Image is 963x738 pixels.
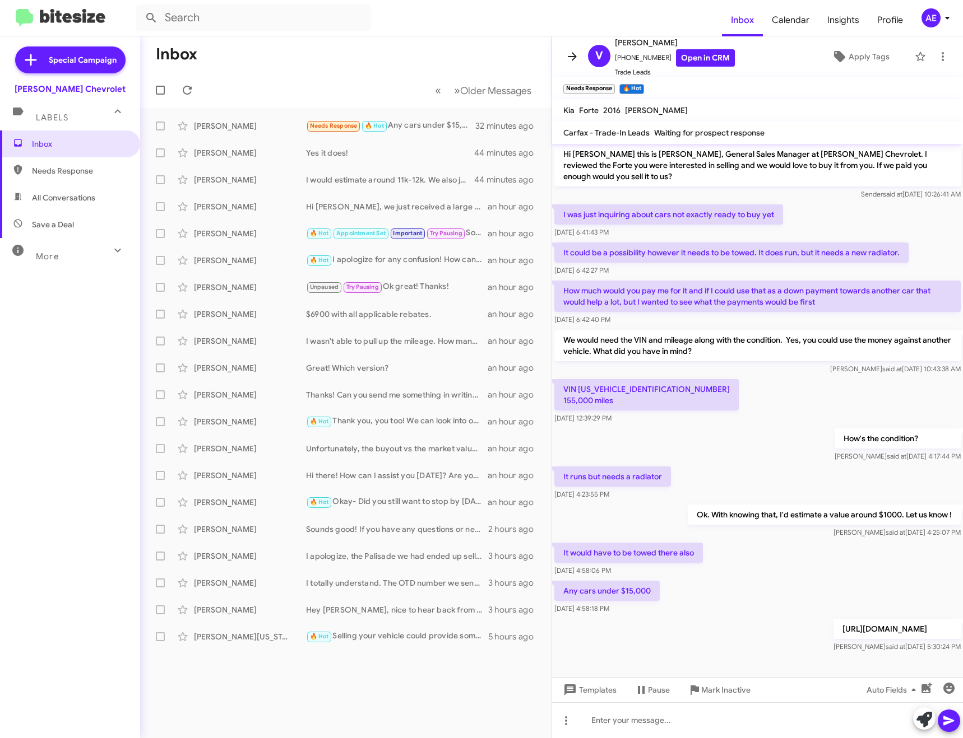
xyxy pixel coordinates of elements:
input: Search [136,4,371,31]
span: [PHONE_NUMBER] [615,49,735,67]
div: Hi there! How can I assist you [DATE]? Are you interested in discussing a vehicle or perhaps sell... [306,470,488,481]
div: $6900 with all applicable rebates. [306,309,488,320]
a: Inbox [722,4,763,36]
div: I apologize for any confusion! How can I assist you [DATE]? Are you looking to discuss selling yo... [306,254,488,267]
span: [DATE] 6:41:43 PM [554,228,609,236]
div: [PERSON_NAME] [194,524,306,535]
span: [DATE] 6:42:40 PM [554,315,610,324]
span: said at [886,642,905,651]
div: Sounds good! If you have any questions or need assistance, feel free to reach out. Looking forwar... [306,524,488,535]
div: I totally understand. The OTD number we sent you was figuring your sales tax from 21122 zip code.... [306,577,488,588]
div: an hour ago [488,201,543,212]
button: Apply Tags [812,46,909,67]
div: Unfortunately, the buyout vs the market value leaves about a $2k delta. If you lease another Chev... [306,443,488,454]
p: How much would you pay me for it and if I could use that as a down payment towards another car th... [554,281,961,312]
span: Templates [561,680,617,700]
p: It would have to be towed there also [554,543,703,563]
span: Forte [579,105,599,115]
span: « [435,83,441,97]
p: We would need the VIN and mileage along with the condition. Yes, you could use the money against ... [554,330,961,361]
div: an hour ago [488,497,543,508]
div: 44 minutes ago [475,147,543,158]
div: [PERSON_NAME] [194,416,306,427]
span: V [595,47,603,65]
span: said at [883,190,902,198]
a: Open in CRM [676,49,735,67]
span: said at [887,452,906,460]
div: [PERSON_NAME] [194,309,306,320]
button: Auto Fields [858,680,929,700]
div: Great! Which version? [306,362,488,373]
span: 🔥 Hot [365,122,384,129]
div: an hour ago [488,416,543,427]
span: [DATE] 4:23:55 PM [554,490,609,498]
div: [PERSON_NAME] [194,282,306,293]
span: 🔥 Hot [310,256,329,264]
button: Templates [552,680,626,700]
div: Yes it does! [306,147,475,158]
div: Ok great! Thanks! [306,281,488,293]
span: Trade Leads [615,67,735,78]
span: Older Messages [460,85,531,97]
div: an hour ago [488,228,543,239]
div: Selling your vehicle could provide some financial relief. We can evaluate your car and make an of... [306,630,488,643]
span: 2016 [603,105,621,115]
div: an hour ago [488,335,543,347]
span: Special Campaign [49,54,117,66]
button: Pause [626,680,679,700]
div: [PERSON_NAME][US_STATE] [194,631,306,642]
small: 🔥 Hot [619,84,643,94]
div: I would estimate around 11k-12k. We also just got in a shipment of $35k Equinox EV Lt's as well i... [306,174,475,185]
span: » [454,83,460,97]
div: 3 hours ago [488,604,543,615]
span: Apply Tags [849,46,890,67]
div: I apologize, the Palisade we had ended up selling and we're a Chevrolet dealership so we don't co... [306,550,488,562]
button: Mark Inactive [679,680,760,700]
div: AE [922,8,941,27]
span: 🔥 Hot [310,230,329,237]
div: [PERSON_NAME] [194,577,306,588]
span: Needs Response [310,122,358,129]
div: [PERSON_NAME] [194,174,306,185]
p: How's the condition? [835,428,961,449]
a: Insights [818,4,868,36]
span: Calendar [763,4,818,36]
span: [PERSON_NAME] [DATE] 5:30:24 PM [834,642,961,651]
div: [PERSON_NAME] [194,550,306,562]
span: [PERSON_NAME] [615,36,735,49]
div: an hour ago [488,470,543,481]
h1: Inbox [156,45,197,63]
div: [PERSON_NAME] [194,228,306,239]
div: Any cars under $15,000 [306,119,475,132]
span: Kia [563,105,575,115]
span: [DATE] 12:39:29 PM [554,414,612,422]
div: [PERSON_NAME] [194,147,306,158]
span: 🔥 Hot [310,418,329,425]
button: AE [912,8,951,27]
p: [URL][DOMAIN_NAME] [834,619,961,639]
span: [DATE] 6:42:27 PM [554,266,609,274]
div: [PERSON_NAME] Chevrolet [15,83,126,95]
span: 🔥 Hot [310,633,329,640]
div: Thank you, you too! We can look into ordering those items for you [DATE], just let [PERSON_NAME] ... [306,415,488,428]
div: 2 hours ago [488,524,543,535]
span: More [36,251,59,261]
div: an hour ago [488,309,543,320]
a: Profile [868,4,912,36]
span: [PERSON_NAME] [DATE] 10:43:38 AM [830,365,961,373]
span: Try Pausing [430,230,462,237]
div: I wasn't able to pull up the mileage. How many miles and how's the condition? [306,335,488,347]
div: [PERSON_NAME] [194,389,306,400]
p: Any cars under $15,000 [554,581,660,601]
p: I was just inquiring about cars not exactly ready to buy yet [554,204,783,225]
div: 32 minutes ago [475,120,543,132]
span: Needs Response [32,165,127,176]
span: Carfax - Trade-In Leads [563,128,650,138]
span: [DATE] 4:58:06 PM [554,566,611,574]
div: [PERSON_NAME] [194,497,306,508]
div: [PERSON_NAME] [194,362,306,373]
div: [PERSON_NAME] [194,201,306,212]
span: [DATE] 4:58:18 PM [554,604,609,613]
